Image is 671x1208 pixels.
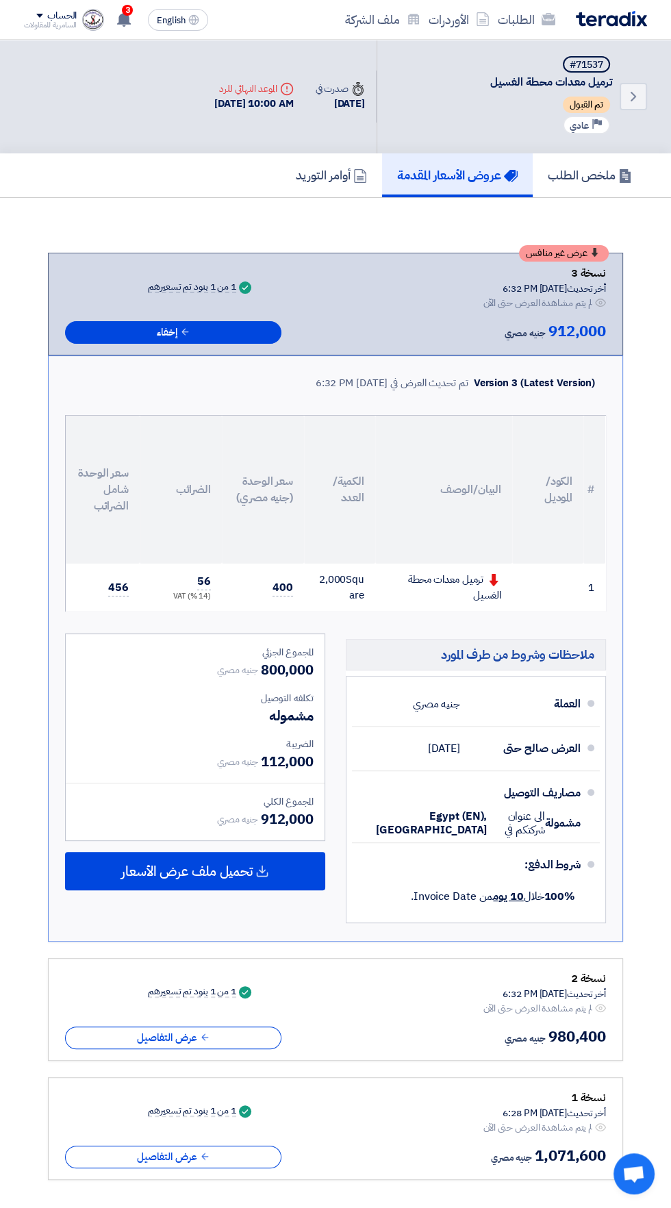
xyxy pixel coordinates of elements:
[261,751,314,772] span: 112,000
[544,888,575,905] strong: 100%
[483,1089,606,1107] div: نسخة 1
[394,75,613,90] span: ترميل معدات محطة الغسيل
[197,573,211,590] span: 56
[548,1029,606,1045] span: 980,400
[65,1146,281,1168] button: عرض التفاصيل
[535,1148,606,1164] span: 1,071,600
[148,9,208,31] button: English
[82,9,104,31] img: logo_1725182828871.png
[77,794,314,809] div: المجموع الكلي
[122,5,133,16] span: 3
[214,81,294,96] div: الموعد النهائي للرد
[77,737,314,751] div: الضريبة
[483,1001,592,1016] div: لم يتم مشاهدة العرض حتى الآن
[214,96,294,112] div: [DATE] 10:00 AM
[65,1027,281,1049] button: عرض التفاصيل
[273,579,293,596] span: 400
[413,691,460,717] div: جنيه مصري
[491,1150,532,1166] span: جنيه مصري
[471,777,581,809] div: مصاريف التوصيل
[576,11,647,27] img: Teradix logo
[504,1031,545,1047] span: جنيه مصري
[316,96,365,112] div: [DATE]
[304,416,375,564] th: الكمية/العدد
[526,249,587,258] span: عرض غير منافس
[386,572,501,603] div: ترميل معدات محطة الغسيل
[140,416,222,564] th: الضرائب
[471,688,581,720] div: العملة
[121,865,253,877] span: تحميل ملف عرض الأسعار
[363,809,487,837] span: Egypt (EN), [GEOGRAPHIC_DATA]
[316,81,365,96] div: صدرت في
[261,659,314,680] span: 800,000
[471,732,581,765] div: العرض صالح حتى
[613,1153,655,1194] div: دردشة مفتوحة
[548,167,632,183] h5: ملخص الطلب
[425,3,494,36] a: الأوردرات
[157,16,186,25] span: English
[47,10,77,22] div: الحساب
[65,321,281,344] button: إخفاء
[394,56,613,90] h5: ترميل معدات محطة الغسيل
[216,812,257,827] span: جنيه مصري
[58,416,140,564] th: سعر الوحدة شامل الضرائب
[563,97,610,113] span: تم القبول
[512,416,583,564] th: الكود/الموديل
[483,1106,606,1120] div: أخر تحديث [DATE] 6:28 PM
[151,591,211,603] div: (14 %) VAT
[483,970,606,987] div: نسخة 2
[148,282,236,293] div: 1 من 1 بنود تم تسعيرهم
[483,296,592,310] div: لم يتم مشاهدة العرض حتى الآن
[533,153,647,197] a: ملخص الطلب
[148,987,236,998] div: 1 من 1 بنود تم تسعيرهم
[269,705,314,726] span: مشموله
[281,153,382,197] a: أوامر التوريد
[494,3,559,36] a: الطلبات
[428,742,460,755] span: [DATE]
[216,755,257,769] span: جنيه مصري
[583,416,605,564] th: #
[487,809,544,837] span: الى عنوان شركتكم في
[548,323,606,340] span: 912,000
[346,639,606,670] h5: ملاحظات وشروط من طرف المورد
[545,816,581,830] span: مشمولة
[570,119,589,132] span: عادي
[483,987,606,1001] div: أخر تحديث [DATE] 6:32 PM
[570,60,603,70] div: #71537
[222,416,304,564] th: سعر الوحدة (جنيه مصري)
[148,1106,236,1117] div: 1 من 1 بنود تم تسعيرهم
[77,691,314,705] div: تكلفه التوصيل
[261,809,314,829] span: 912,000
[24,21,77,29] div: السامرية للمقاولات
[474,375,595,391] div: Version 3 (Latest Version)
[374,848,581,881] div: شروط الدفع:
[483,264,606,282] div: نسخة 3
[411,888,575,905] span: خلال من Invoice Date.
[397,167,518,183] h5: عروض الأسعار المقدمة
[319,572,346,587] span: 2,000
[583,564,605,611] td: 1
[108,579,129,596] span: 456
[341,3,425,36] a: ملف الشركة
[304,564,375,611] td: Square
[493,888,523,905] u: 10 يوم
[77,645,314,659] div: المجموع الجزئي
[504,325,545,342] span: جنيه مصري
[216,663,257,677] span: جنيه مصري
[382,153,533,197] a: عروض الأسعار المقدمة
[483,281,606,296] div: أخر تحديث [DATE] 6:32 PM
[483,1120,592,1135] div: لم يتم مشاهدة العرض حتى الآن
[296,167,367,183] h5: أوامر التوريد
[375,416,512,564] th: البيان/الوصف
[316,375,468,391] div: تم تحديث العرض في [DATE] 6:32 PM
